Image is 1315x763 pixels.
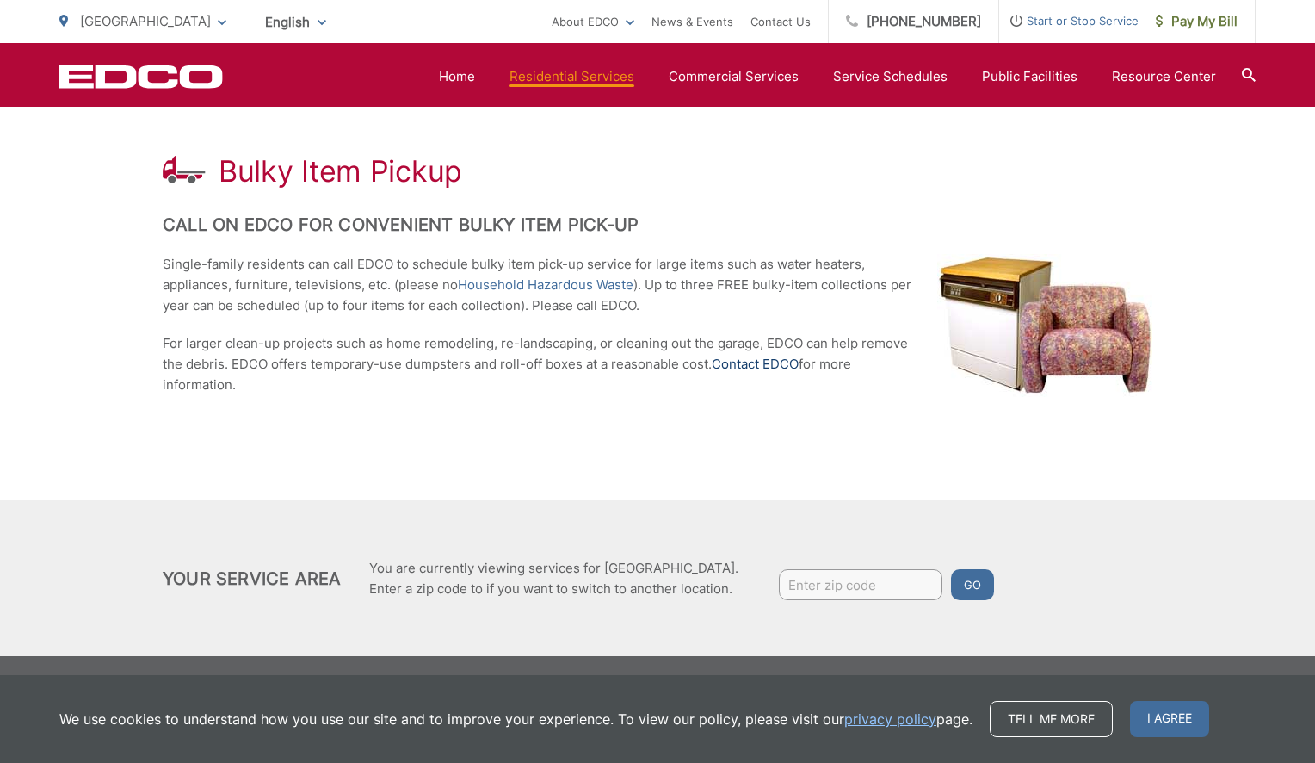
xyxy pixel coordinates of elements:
[439,66,475,87] a: Home
[750,11,811,32] a: Contact Us
[80,13,211,29] span: [GEOGRAPHIC_DATA]
[712,354,799,375] a: Contact EDCO
[779,569,942,600] input: Enter zip code
[982,66,1077,87] a: Public Facilities
[509,66,634,87] a: Residential Services
[252,7,339,37] span: English
[651,11,733,32] a: News & Events
[990,701,1113,737] a: Tell me more
[844,709,936,729] a: privacy policy
[951,569,994,600] button: Go
[669,66,799,87] a: Commercial Services
[163,214,1152,235] h2: Call on EDCO for Convenient Bulky Item Pick-up
[59,65,223,89] a: EDCD logo. Return to the homepage.
[163,254,1152,316] p: Single-family residents can call EDCO to schedule bulky item pick-up service for large items such...
[1112,66,1216,87] a: Resource Center
[1156,11,1238,32] span: Pay My Bill
[552,11,634,32] a: About EDCO
[163,568,341,589] h2: Your Service Area
[833,66,948,87] a: Service Schedules
[59,709,972,729] p: We use cookies to understand how you use our site and to improve your experience. To view our pol...
[219,154,462,189] h1: Bulky Item Pickup
[1130,701,1209,737] span: I agree
[458,275,633,295] a: Household Hazardous Waste
[369,558,738,599] p: You are currently viewing services for [GEOGRAPHIC_DATA]. Enter a zip code to if you want to swit...
[163,333,1152,395] p: For larger clean-up projects such as home remodeling, re-landscaping, or cleaning out the garage,...
[937,254,1152,397] img: Dishwasher, television and chair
